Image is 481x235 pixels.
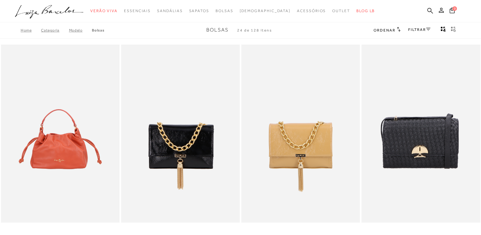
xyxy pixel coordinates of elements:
a: BOLSA EM COURO CAIENA COM ALÇA EFEITO NÓ BOLSA EM COURO CAIENA COM ALÇA EFEITO NÓ [2,46,119,222]
img: BOLSA PEQUENA EM VERNIZ AREIA COM CORRENTE E PINGENTE DE FRANJA DOURADA [242,46,359,222]
a: BLOG LB [356,5,375,17]
span: 0 [452,6,457,11]
a: noSubCategoriesText [124,5,151,17]
a: Modelo [69,28,92,32]
a: FILTRAR [408,27,430,32]
span: 24 de 128 itens [237,28,272,32]
span: Sapatos [189,9,209,13]
a: noSubCategoriesText [157,5,182,17]
img: BOLSA PEQUENA EM VERNIZ PRETO COM CORRENTE E PINGENTE DE FRANJA DOURADA [122,46,239,222]
a: noSubCategoriesText [189,5,209,17]
a: noSubCategoriesText [90,5,118,17]
a: Home [21,28,41,32]
span: Acessórios [297,9,326,13]
span: Bolsas [216,9,233,13]
img: BOLSA MÉDIA EM COURO PRETO COM TRAMA E FECHO METÁLICO CALIANDRA [362,46,479,222]
span: BLOG LB [356,9,375,13]
a: noSubCategoriesText [332,5,350,17]
a: BOLSA PEQUENA EM VERNIZ PRETO COM CORRENTE E PINGENTE DE FRANJA DOURADA BOLSA PEQUENA EM VERNIZ P... [122,46,239,222]
button: 0 [448,7,457,16]
a: noSubCategoriesText [239,5,291,17]
span: Bolsas [206,27,229,33]
a: BOLSA MÉDIA EM COURO PRETO COM TRAMA E FECHO METÁLICO CALIANDRA BOLSA MÉDIA EM COURO PRETO COM TR... [362,46,479,222]
button: gridText6Desc [449,26,458,34]
a: BOLSA PEQUENA EM VERNIZ AREIA COM CORRENTE E PINGENTE DE FRANJA DOURADA BOLSA PEQUENA EM VERNIZ A... [242,46,359,222]
span: Sandálias [157,9,182,13]
a: noSubCategoriesText [297,5,326,17]
span: [DEMOGRAPHIC_DATA] [239,9,291,13]
button: Mostrar 4 produtos por linha [439,26,448,34]
img: BOLSA EM COURO CAIENA COM ALÇA EFEITO NÓ [2,46,119,222]
span: Outlet [332,9,350,13]
a: noSubCategoriesText [216,5,233,17]
a: Categoria [41,28,69,32]
a: Bolsas [92,28,104,32]
span: Verão Viva [90,9,118,13]
span: Ordenar [374,28,395,32]
span: Essenciais [124,9,151,13]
